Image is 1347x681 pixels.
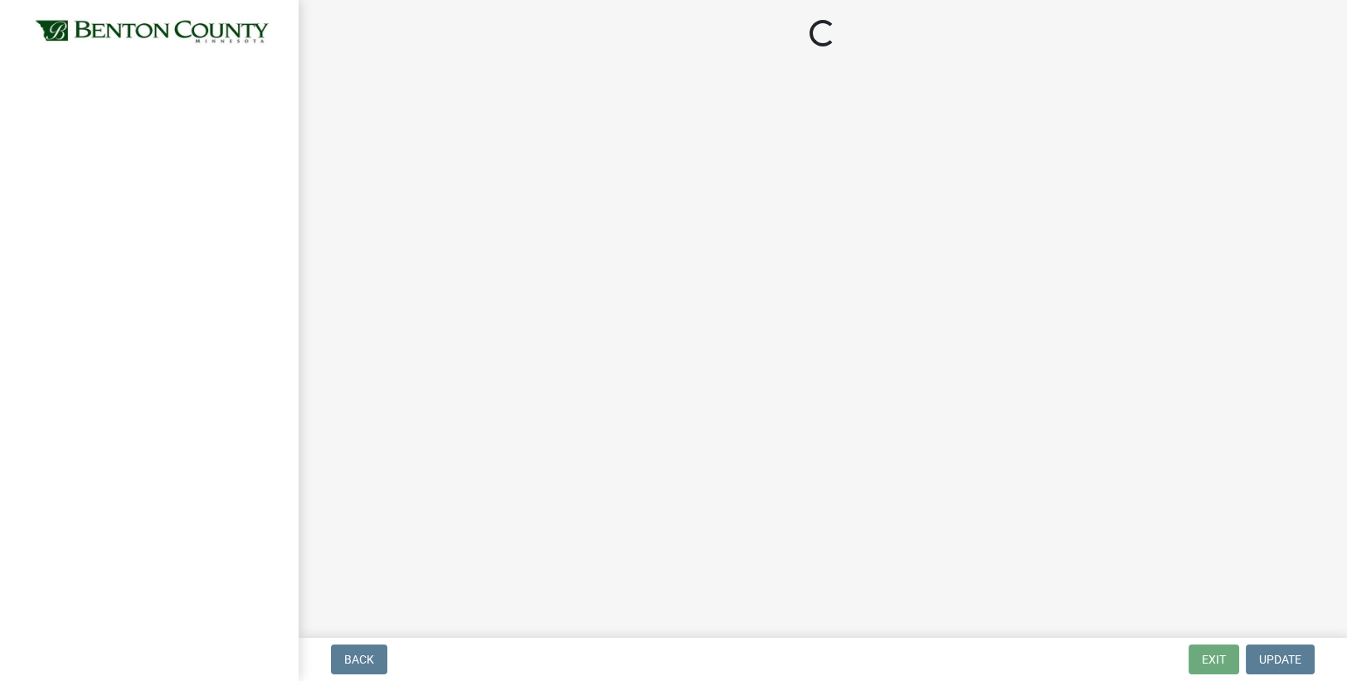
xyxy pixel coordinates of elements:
[1259,653,1301,666] span: Update
[344,653,374,666] span: Back
[1246,645,1315,674] button: Update
[33,17,272,47] img: Benton County, Minnesota
[1189,645,1239,674] button: Exit
[331,645,387,674] button: Back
